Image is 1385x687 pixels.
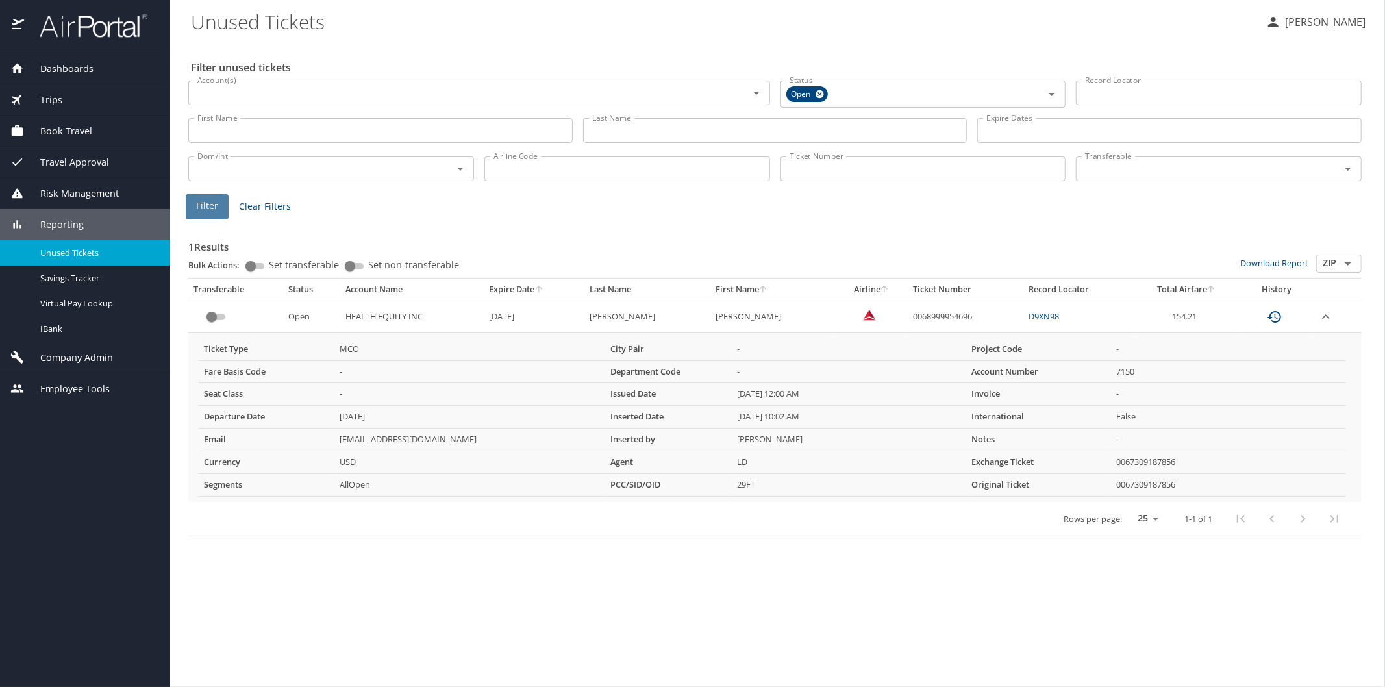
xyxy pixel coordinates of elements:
[1111,383,1346,406] td: -
[732,451,967,474] td: LD
[1241,279,1314,301] th: History
[188,232,1362,255] h3: 1 Results
[1339,160,1357,178] button: Open
[239,199,291,215] span: Clear Filters
[732,474,967,497] td: 29FT
[334,429,605,451] td: [EMAIL_ADDRESS][DOMAIN_NAME]
[191,1,1255,42] h1: Unused Tickets
[340,279,484,301] th: Account Name
[12,13,25,38] img: icon-airportal.png
[1111,338,1346,360] td: -
[1064,515,1122,523] p: Rows per page:
[24,93,62,107] span: Trips
[368,260,459,269] span: Set non-transferable
[334,360,605,383] td: -
[967,406,1112,429] th: International
[1111,474,1346,497] td: 0067309187856
[836,279,908,301] th: Airline
[193,284,278,295] div: Transferable
[40,297,155,310] span: Virtual Pay Lookup
[1281,14,1366,30] p: [PERSON_NAME]
[605,474,732,497] th: PCC/SID/OID
[605,429,732,451] th: Inserted by
[1133,301,1241,332] td: 154.21
[1023,279,1133,301] th: Record Locator
[605,451,732,474] th: Agent
[732,383,967,406] td: [DATE] 12:00 AM
[1339,255,1357,273] button: Open
[334,406,605,429] td: [DATE]
[40,323,155,335] span: IBank
[605,338,732,360] th: City Pair
[24,382,110,396] span: Employee Tools
[1318,309,1334,325] button: expand row
[710,301,836,332] td: [PERSON_NAME]
[199,451,334,474] th: Currency
[908,279,1023,301] th: Ticket Number
[967,383,1112,406] th: Invoice
[585,279,711,301] th: Last Name
[1240,257,1308,269] a: Download Report
[1111,451,1346,474] td: 0067309187856
[186,194,229,219] button: Filter
[334,338,605,360] td: MCO
[967,360,1112,383] th: Account Number
[25,13,147,38] img: airportal-logo.png
[188,259,250,271] p: Bulk Actions:
[732,406,967,429] td: [DATE] 10:02 AM
[880,286,890,294] button: sort
[24,155,109,169] span: Travel Approval
[1260,10,1371,34] button: [PERSON_NAME]
[234,195,296,219] button: Clear Filters
[199,383,334,406] th: Seat Class
[585,301,711,332] td: [PERSON_NAME]
[340,301,484,332] td: HEALTH EQUITY INC
[1111,406,1346,429] td: False
[967,338,1112,360] th: Project Code
[732,360,967,383] td: -
[732,429,967,451] td: [PERSON_NAME]
[535,286,544,294] button: sort
[451,160,469,178] button: Open
[40,247,155,259] span: Unused Tickets
[863,308,876,321] img: Delta Airlines
[283,301,340,332] td: Open
[24,218,84,232] span: Reporting
[786,88,819,101] span: Open
[1133,279,1241,301] th: Total Airfare
[1127,509,1164,529] select: rows per page
[199,338,1346,497] table: more info about unused tickets
[710,279,836,301] th: First Name
[40,272,155,284] span: Savings Tracker
[269,260,339,269] span: Set transferable
[605,406,732,429] th: Inserted Date
[747,84,766,102] button: Open
[786,86,828,102] div: Open
[188,279,1362,536] table: custom pagination table
[334,383,605,406] td: -
[334,451,605,474] td: USD
[967,429,1112,451] th: Notes
[732,338,967,360] td: -
[24,351,113,365] span: Company Admin
[24,186,119,201] span: Risk Management
[199,406,334,429] th: Departure Date
[1207,286,1216,294] button: sort
[199,360,334,383] th: Fare Basis Code
[484,301,585,332] td: [DATE]
[759,286,768,294] button: sort
[24,124,92,138] span: Book Travel
[1029,310,1059,322] a: D9XN98
[196,198,218,214] span: Filter
[199,474,334,497] th: Segments
[24,62,94,76] span: Dashboards
[199,429,334,451] th: Email
[199,338,334,360] th: Ticket Type
[1111,360,1346,383] td: 7150
[605,383,732,406] th: Issued Date
[908,301,1023,332] td: 0068999954696
[967,451,1112,474] th: Exchange Ticket
[191,57,1364,78] h2: Filter unused tickets
[967,474,1112,497] th: Original Ticket
[1184,515,1212,523] p: 1-1 of 1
